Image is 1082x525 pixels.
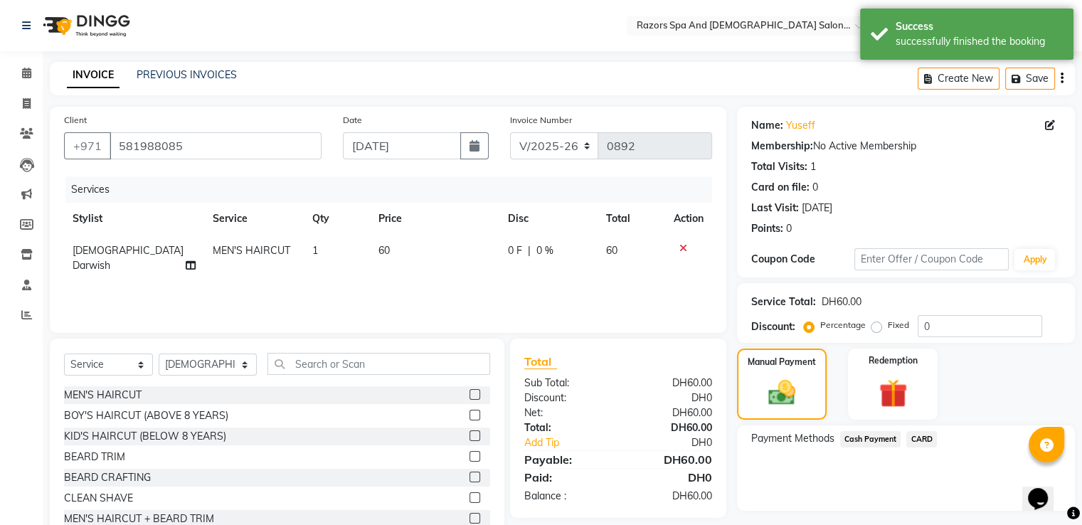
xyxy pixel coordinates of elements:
div: Coupon Code [751,252,854,267]
button: Save [1005,68,1055,90]
label: Fixed [888,319,909,332]
span: 1 [312,244,318,257]
input: Search by Name/Mobile/Email/Code [110,132,322,159]
th: Action [665,203,712,235]
span: 0 F [508,243,522,258]
div: DH60.00 [618,489,723,504]
div: Net: [514,405,618,420]
div: MEN'S HAIRCUT [64,388,142,403]
div: Total: [514,420,618,435]
span: 60 [606,244,617,257]
span: CARD [906,431,937,447]
div: Points: [751,221,783,236]
div: DH0 [635,435,722,450]
div: CLEAN SHAVE [64,491,133,506]
label: Invoice Number [510,114,572,127]
div: Success [896,19,1063,34]
th: Qty [304,203,370,235]
button: +971 [64,132,111,159]
button: Apply [1014,249,1055,270]
th: Price [370,203,499,235]
label: Manual Payment [748,356,816,368]
div: [DATE] [802,201,832,216]
span: Cash Payment [840,431,901,447]
div: DH0 [618,391,723,405]
div: Discount: [514,391,618,405]
span: Total [524,354,557,369]
div: Name: [751,118,783,133]
div: KID'S HAIRCUT (BELOW 8 YEARS) [64,429,226,444]
a: Yuseff [786,118,815,133]
span: Payment Methods [751,431,834,446]
div: 0 [812,180,818,195]
div: 1 [810,159,816,174]
div: Last Visit: [751,201,799,216]
label: Redemption [869,354,918,367]
span: MEN'S HAIRCUT [213,244,290,257]
div: successfully finished the booking [896,34,1063,49]
img: _gift.svg [870,376,916,411]
input: Enter Offer / Coupon Code [854,248,1009,270]
button: Create New [918,68,999,90]
div: DH60.00 [822,295,861,309]
img: _cash.svg [760,377,804,408]
img: logo [36,6,134,46]
th: Total [598,203,665,235]
div: Payable: [514,451,618,468]
label: Date [343,114,362,127]
div: 0 [786,221,792,236]
div: DH60.00 [618,451,723,468]
div: Service Total: [751,295,816,309]
span: [DEMOGRAPHIC_DATA] Darwish [73,244,184,272]
div: BEARD TRIM [64,450,125,465]
div: Sub Total: [514,376,618,391]
iframe: chat widget [1022,468,1068,511]
div: Paid: [514,469,618,486]
div: DH60.00 [618,405,723,420]
a: PREVIOUS INVOICES [137,68,237,81]
div: Balance : [514,489,618,504]
div: Discount: [751,319,795,334]
div: No Active Membership [751,139,1061,154]
span: 0 % [536,243,553,258]
div: DH0 [618,469,723,486]
span: | [528,243,531,258]
label: Client [64,114,87,127]
th: Disc [499,203,598,235]
div: Card on file: [751,180,810,195]
div: Total Visits: [751,159,807,174]
div: BOY'S HAIRCUT (ABOVE 8 YEARS) [64,408,228,423]
div: Services [65,176,723,203]
th: Service [204,203,304,235]
a: INVOICE [67,63,120,88]
a: Add Tip [514,435,635,450]
div: BEARD CRAFTING [64,470,151,485]
span: 60 [378,244,390,257]
th: Stylist [64,203,204,235]
label: Percentage [820,319,866,332]
div: DH60.00 [618,420,723,435]
div: Membership: [751,139,813,154]
div: DH60.00 [618,376,723,391]
input: Search or Scan [267,353,489,375]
